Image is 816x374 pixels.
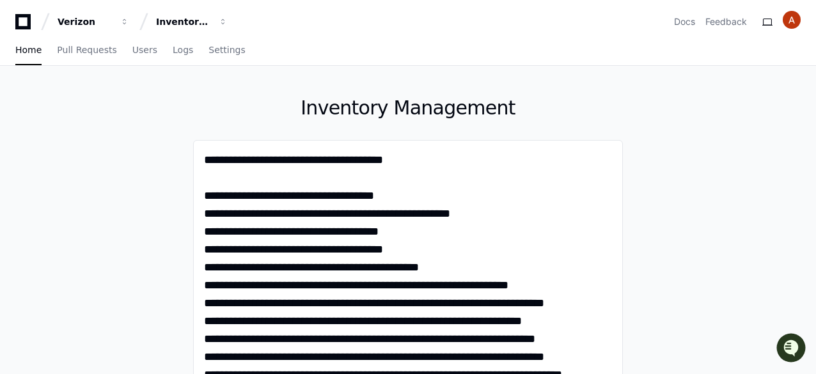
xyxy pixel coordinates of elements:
span: Settings [208,46,245,54]
span: Pull Requests [57,46,116,54]
div: We're available if you need us! [43,108,162,118]
a: Users [132,36,157,65]
button: Inventory Management [151,10,233,33]
a: Docs [674,15,695,28]
a: Powered byPylon [90,134,155,144]
img: ACg8ocKW-4kHH7xX-itlGNaHOZCUSD9HmUxPMownClAyXtDWALN0QA=s96-c [783,11,801,29]
div: Verizon [58,15,113,28]
button: Feedback [705,15,747,28]
a: Settings [208,36,245,65]
a: Pull Requests [57,36,116,65]
span: Logs [173,46,193,54]
iframe: Open customer support [775,332,810,366]
a: Logs [173,36,193,65]
div: Inventory Management [156,15,211,28]
img: PlayerZero [13,13,38,38]
h1: Inventory Management [193,97,623,120]
div: Welcome [13,51,233,72]
button: Verizon [52,10,134,33]
img: 1756235613930-3d25f9e4-fa56-45dd-b3ad-e072dfbd1548 [13,95,36,118]
a: Home [15,36,42,65]
span: Home [15,46,42,54]
span: Pylon [127,134,155,144]
span: Users [132,46,157,54]
div: Start new chat [43,95,210,108]
button: Start new chat [217,99,233,114]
